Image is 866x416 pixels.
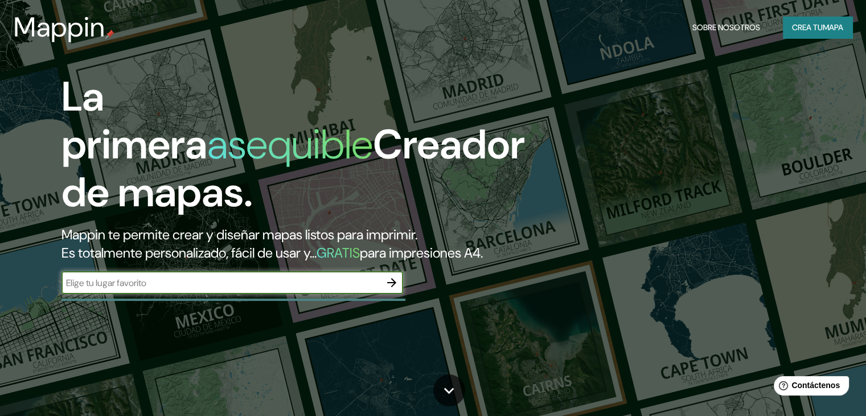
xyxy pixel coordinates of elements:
iframe: Lanzador de widgets de ayuda [765,372,853,403]
font: Es totalmente personalizado, fácil de usar y... [61,244,317,262]
font: para impresiones A4. [360,244,483,262]
img: pin de mapeo [105,30,114,39]
font: Crea tu [792,22,823,32]
font: Mappin [14,9,105,45]
font: asequible [207,118,373,171]
font: La primera [61,70,207,171]
font: mapa [823,22,843,32]
font: Sobre nosotros [692,22,760,32]
input: Elige tu lugar favorito [61,276,380,289]
button: Sobre nosotros [688,17,765,38]
font: Mappin te permite crear y diseñar mapas listos para imprimir. [61,226,417,243]
font: GRATIS [317,244,360,262]
button: Crea tumapa [783,17,852,38]
font: Creador de mapas. [61,118,525,219]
